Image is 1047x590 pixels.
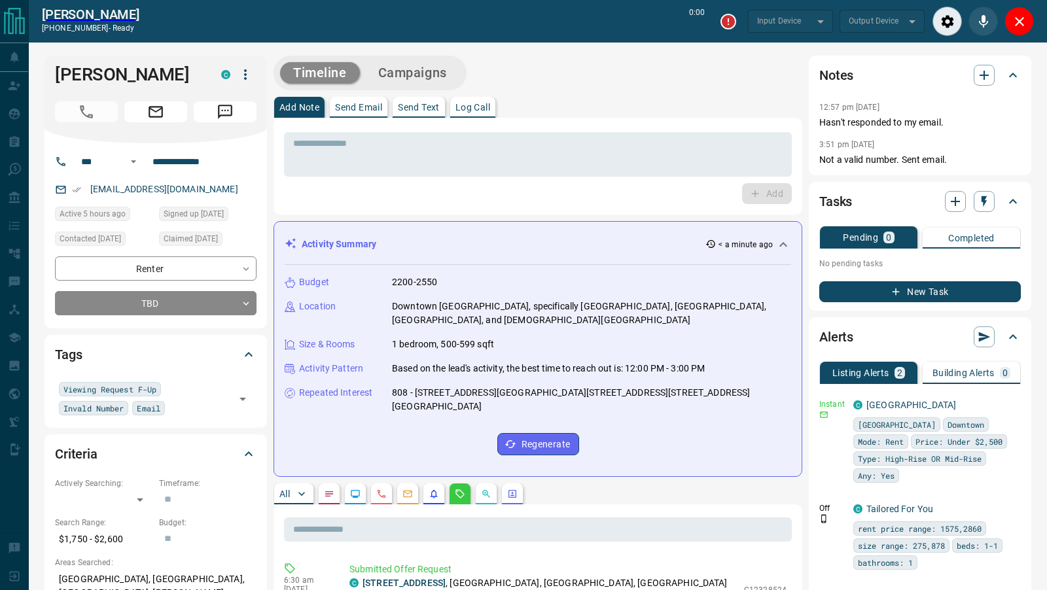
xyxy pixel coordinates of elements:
p: Areas Searched: [55,557,257,568]
button: Campaigns [365,62,460,84]
p: Timeframe: [159,477,257,489]
span: Mode: Rent [858,435,904,448]
p: Budget [299,275,329,289]
div: Thu Jul 24 2025 [159,232,257,250]
p: 2200-2550 [392,275,437,289]
p: Add Note [279,103,319,112]
p: 1 bedroom, 500-599 sqft [392,338,494,351]
p: 6:30 am [284,576,330,585]
svg: Lead Browsing Activity [350,489,361,499]
span: Email [124,101,187,122]
p: Search Range: [55,517,152,529]
span: Email [137,402,160,415]
p: Activity Summary [302,237,376,251]
button: Regenerate [497,433,579,455]
div: TBD [55,291,257,315]
p: Send Text [398,103,440,112]
svg: Requests [455,489,465,499]
svg: Calls [376,489,387,499]
p: Budget: [159,517,257,529]
svg: Notes [324,489,334,499]
a: [EMAIL_ADDRESS][DOMAIN_NAME] [90,184,238,194]
p: Completed [948,234,995,243]
p: Not a valid number. Sent email. [819,153,1021,167]
span: Active 5 hours ago [60,207,126,220]
div: Tags [55,339,257,370]
a: [GEOGRAPHIC_DATA] [866,400,956,410]
h2: Tags [55,344,82,365]
button: Open [234,390,252,408]
p: 808 - [STREET_ADDRESS][GEOGRAPHIC_DATA][STREET_ADDRESS][STREET_ADDRESS][GEOGRAPHIC_DATA] [392,386,791,413]
div: Renter [55,256,257,281]
svg: Listing Alerts [429,489,439,499]
svg: Agent Actions [507,489,518,499]
button: Open [126,154,141,169]
span: rent price range: 1575,2860 [858,522,982,535]
div: Notes [819,60,1021,91]
a: [PERSON_NAME] [42,7,139,22]
p: Downtown [GEOGRAPHIC_DATA], specifically [GEOGRAPHIC_DATA], [GEOGRAPHIC_DATA], [GEOGRAPHIC_DATA],... [392,300,791,327]
p: Based on the lead's activity, the best time to reach out is: 12:00 PM - 3:00 PM [392,362,705,375]
div: Tasks [819,186,1021,217]
p: < a minute ago [719,239,773,251]
p: 3:51 pm [DATE] [819,140,875,149]
span: bathrooms: 1 [858,556,913,569]
p: 0:00 [689,7,705,36]
span: Any: Yes [858,469,895,482]
h2: Criteria [55,443,98,464]
p: Submitted Offer Request [349,563,787,576]
p: Off [819,502,845,514]
div: Close [1004,7,1034,36]
span: Viewing Request F-Up [63,383,156,396]
div: condos.ca [853,504,862,513]
div: Mute [968,7,998,36]
p: 12:57 pm [DATE] [819,103,879,112]
span: Signed up [DATE] [164,207,224,220]
p: Pending [843,233,878,242]
span: Claimed [DATE] [164,232,218,245]
div: Activity Summary< a minute ago [285,232,791,256]
h2: Tasks [819,191,852,212]
p: All [279,489,290,498]
div: Thu Jul 24 2025 [159,207,257,225]
p: [PHONE_NUMBER] - [42,22,139,34]
svg: Email Verified [72,185,81,194]
p: Activity Pattern [299,362,363,375]
a: Tailored For You [866,504,933,514]
h2: Alerts [819,326,853,347]
svg: Opportunities [481,489,491,499]
div: Audio Settings [932,7,962,36]
svg: Push Notification Only [819,514,828,523]
p: Hasn't responded to my email. [819,116,1021,130]
p: Size & Rooms [299,338,355,351]
div: Tue Aug 12 2025 [55,207,152,225]
span: Contacted [DATE] [60,232,121,245]
p: 0 [1003,368,1008,377]
svg: Emails [402,489,413,499]
span: Call [55,101,118,122]
p: Instant [819,398,845,410]
span: [GEOGRAPHIC_DATA] [858,418,936,431]
a: [STREET_ADDRESS] [363,578,446,588]
div: Criteria [55,438,257,470]
h2: Notes [819,65,853,86]
span: Type: High-Rise OR Mid-Rise [858,452,982,465]
svg: Email [819,410,828,419]
span: Price: Under $2,500 [915,435,1003,448]
span: ready [113,24,135,33]
p: Repeated Interest [299,386,372,400]
p: $1,750 - $2,600 [55,529,152,550]
div: condos.ca [221,70,230,79]
p: 2 [897,368,902,377]
button: New Task [819,281,1021,302]
div: Alerts [819,321,1021,353]
p: 0 [886,233,891,242]
p: Actively Searching: [55,477,152,489]
span: size range: 275,878 [858,539,945,552]
p: Building Alerts [932,368,995,377]
p: Log Call [455,103,490,112]
p: Location [299,300,336,313]
div: condos.ca [853,400,862,409]
p: Listing Alerts [832,368,889,377]
span: Downtown [948,418,984,431]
